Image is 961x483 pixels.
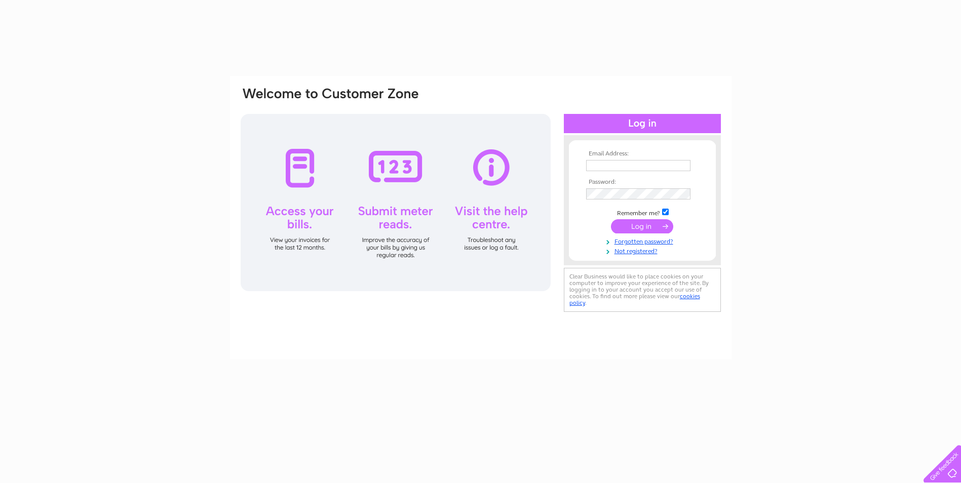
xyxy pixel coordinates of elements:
[584,150,701,157] th: Email Address:
[586,236,701,246] a: Forgotten password?
[569,293,700,306] a: cookies policy
[584,207,701,217] td: Remember me?
[584,179,701,186] th: Password:
[611,219,673,233] input: Submit
[586,246,701,255] a: Not registered?
[564,268,721,312] div: Clear Business would like to place cookies on your computer to improve your experience of the sit...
